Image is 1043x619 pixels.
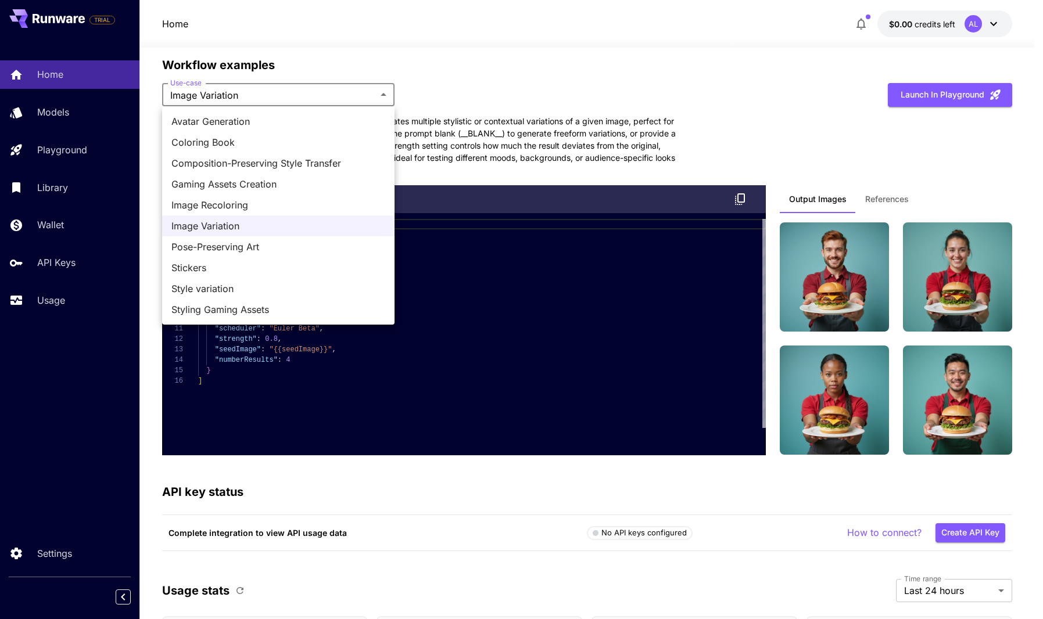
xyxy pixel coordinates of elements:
[171,135,385,149] span: Coloring Book
[171,114,385,128] span: Avatar Generation
[171,156,385,170] span: Composition-Preserving Style Transfer
[171,198,385,212] span: Image Recoloring
[171,177,385,191] span: Gaming Assets Creation
[171,240,385,254] span: Pose-Preserving Art
[171,219,385,233] span: Image Variation
[171,282,385,296] span: Style variation
[171,303,385,316] span: Styling Gaming Assets
[171,261,385,275] span: Stickers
